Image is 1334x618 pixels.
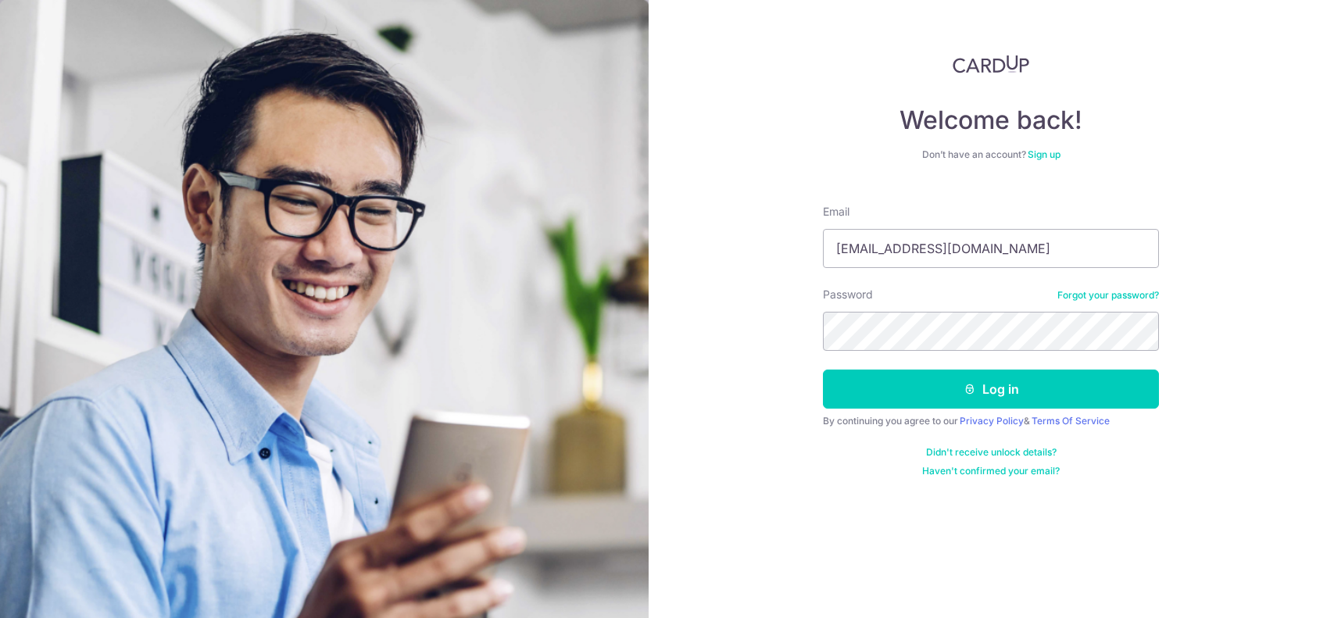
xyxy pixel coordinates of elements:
[960,415,1024,427] a: Privacy Policy
[823,148,1159,161] div: Don’t have an account?
[1032,415,1110,427] a: Terms Of Service
[953,55,1029,73] img: CardUp Logo
[1057,289,1159,302] a: Forgot your password?
[1028,148,1060,160] a: Sign up
[823,229,1159,268] input: Enter your Email
[926,446,1057,459] a: Didn't receive unlock details?
[823,415,1159,427] div: By continuing you agree to our &
[922,465,1060,477] a: Haven't confirmed your email?
[823,105,1159,136] h4: Welcome back!
[823,204,849,220] label: Email
[823,287,873,302] label: Password
[823,370,1159,409] button: Log in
